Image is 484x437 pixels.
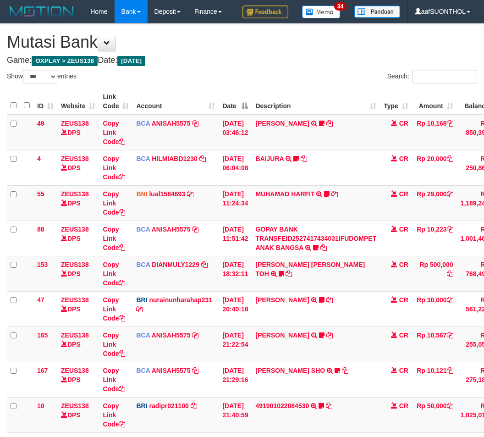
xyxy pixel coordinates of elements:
a: ANISAH5575 [152,226,191,233]
a: [PERSON_NAME] [PERSON_NAME] TOH [255,261,365,277]
span: CR [399,155,408,162]
td: DPS [57,256,99,291]
span: CR [399,296,408,304]
td: [DATE] 06:04:08 [219,150,252,185]
a: Copy CARINA OCTAVIA TOH to clipboard [286,270,292,277]
span: CR [399,120,408,127]
a: Copy 491901022084530 to clipboard [326,402,332,409]
span: CR [399,190,408,198]
a: 491901022084530 [255,402,309,409]
th: Link Code: activate to sort column ascending [99,89,132,115]
a: ZEUS138 [61,261,89,268]
a: ZEUS138 [61,226,89,233]
span: BCA [136,120,150,127]
a: Copy Rp 20,000 to clipboard [447,155,453,162]
a: Copy RISAL WAHYUDI to clipboard [326,296,333,304]
td: Rp 10,567 [412,326,457,362]
a: Copy MUHAMAD HARFIT to clipboard [331,190,338,198]
th: Date: activate to sort column descending [219,89,252,115]
a: Copy ANISAH5575 to clipboard [192,367,198,374]
td: DPS [57,221,99,256]
a: Copy INA PAUJANAH to clipboard [326,120,333,127]
span: BCA [136,226,150,233]
a: ANISAH5575 [152,120,191,127]
a: Copy lual1584693 to clipboard [187,190,193,198]
span: 165 [37,332,48,339]
td: Rp 50,000 [412,397,457,432]
a: GOPAY BANK TRANSFEID2527417434031IFUDOMPET ANAK BANGSA [255,226,376,251]
td: Rp 30,000 [412,291,457,326]
span: BRI [136,296,147,304]
img: Button%20Memo.svg [302,6,341,18]
td: [DATE] 11:51:42 [219,221,252,256]
td: DPS [57,291,99,326]
td: Rp 10,223 [412,221,457,256]
span: [DATE] [117,56,145,66]
a: ZEUS138 [61,190,89,198]
th: Website: activate to sort column ascending [57,89,99,115]
td: DPS [57,362,99,397]
a: ZEUS138 [61,296,89,304]
span: 10 [37,402,44,409]
th: Amount: activate to sort column ascending [412,89,457,115]
th: ID: activate to sort column ascending [33,89,57,115]
label: Search: [387,70,477,83]
span: BCA [136,261,150,268]
td: [DATE] 21:40:59 [219,397,252,432]
a: Copy DIANMULY1229 to clipboard [201,261,208,268]
a: [PERSON_NAME] [255,296,309,304]
span: CR [399,367,408,374]
td: DPS [57,185,99,221]
a: Copy ANISAH5575 to clipboard [192,120,198,127]
a: Copy Link Code [103,332,125,357]
td: [DATE] 21:22:54 [219,326,252,362]
a: [PERSON_NAME] SHO [255,367,325,374]
a: Copy Link Code [103,367,125,393]
a: ZEUS138 [61,155,89,162]
select: Showentries [23,70,57,83]
a: Copy Rp 10,223 to clipboard [447,226,453,233]
a: DIANMULY1229 [152,261,199,268]
img: panduan.png [354,6,400,18]
td: [DATE] 03:46:12 [219,115,252,150]
a: [PERSON_NAME] [255,120,309,127]
td: DPS [57,397,99,432]
span: 55 [37,190,44,198]
a: Copy HILMIABD1230 to clipboard [199,155,206,162]
td: Rp 500,000 [412,256,457,291]
span: 167 [37,367,48,374]
td: Rp 20,000 [412,150,457,185]
span: CR [399,226,408,233]
a: ZEUS138 [61,332,89,339]
span: OXPLAY > ZEUS138 [32,56,98,66]
td: Rp 29,000 [412,185,457,221]
span: 47 [37,296,44,304]
a: ZEUS138 [61,367,89,374]
a: HILMIABD1230 [152,155,198,162]
a: ZEUS138 [61,402,89,409]
a: Copy Rp 10,121 to clipboard [447,367,453,374]
a: [PERSON_NAME] [255,332,309,339]
a: Copy Rp 10,168 to clipboard [447,120,453,127]
a: Copy TIFFANY MEIK to clipboard [326,332,333,339]
h4: Game: Date: [7,56,477,65]
a: Copy radipr021100 to clipboard [191,402,197,409]
span: BCA [136,367,150,374]
a: Copy Link Code [103,402,125,428]
span: 88 [37,226,44,233]
span: 4 [37,155,41,162]
label: Show entries [7,70,77,83]
a: lual1584693 [149,190,185,198]
img: MOTION_logo.png [7,5,77,18]
td: [DATE] 21:29:16 [219,362,252,397]
a: Copy ANISAH5575 to clipboard [192,332,198,339]
h1: Mutasi Bank [7,33,477,51]
a: ANISAH5575 [152,367,191,374]
td: DPS [57,326,99,362]
th: Type: activate to sort column ascending [380,89,412,115]
td: DPS [57,115,99,150]
span: BRI [136,402,147,409]
a: nurainunharahap231 [149,296,212,304]
a: Copy Link Code [103,226,125,251]
td: [DATE] 11:24:34 [219,185,252,221]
